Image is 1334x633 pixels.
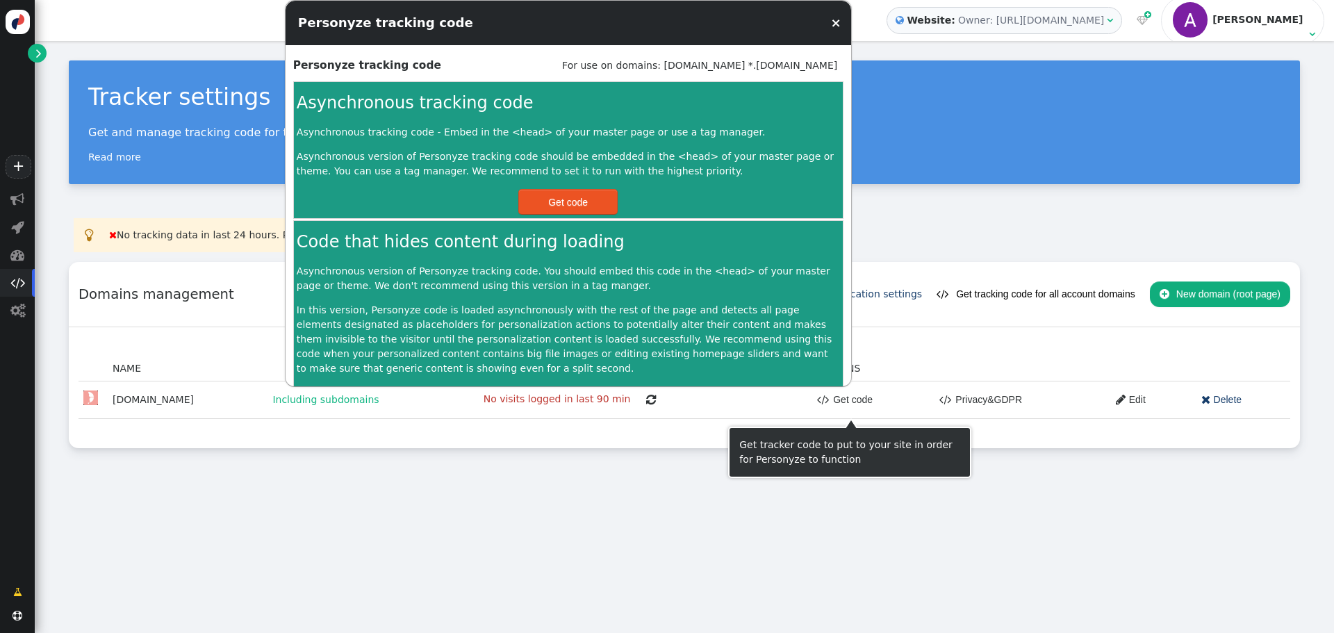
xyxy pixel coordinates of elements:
[1192,387,1242,412] a: Delete
[83,391,98,405] img: favicon.ico
[88,126,1281,139] p: Get and manage tracking code for the account. Add domains under tracking.
[85,228,93,242] span: 
[297,264,840,293] p: Asynchronous version of Personyze tracking code. You should embed this code in the <head> of your...
[739,438,960,467] div: Get tracker code to put to your site in order for Personyze to function
[109,230,117,240] span: 
[939,391,952,409] span: 
[1201,391,1210,409] span: 
[646,394,656,405] span: 
[817,391,830,409] span: 
[11,220,24,234] span: 
[480,391,633,406] span: No visits logged in last 90 min
[108,381,265,418] td: [DOMAIN_NAME]
[481,53,843,79] td: For use on domains: [DOMAIN_NAME] *.[DOMAIN_NAME]
[930,387,1022,412] a: Privacy&GDPR
[13,611,22,620] span: 
[270,392,382,407] span: Including subdomains
[10,248,24,262] span: 
[1116,391,1126,409] span: 
[293,59,441,72] b: Personyze tracking code
[88,151,141,163] a: Read more
[812,356,925,381] td: ACTIONS
[896,13,904,28] span: 
[28,44,47,63] a: 
[10,276,25,290] span: 
[1106,387,1146,412] a: Edit
[286,1,486,45] div: Personyze tracking code
[297,149,840,179] p: Asynchronous version of Personyze tracking code should be embedded in the <head> of your master p...
[297,303,840,376] p: In this version, Personyze code is loaded asynchronously with the rest of the page and detects al...
[108,356,265,381] td: NAME
[13,585,22,600] span: 
[104,220,694,252] td: No tracking data in last 24 hours. Please, install Personyze tracking code on your site, or check...
[1137,15,1148,25] span: 
[1107,15,1113,25] span: 
[1134,13,1151,28] a:  
[817,387,873,412] a: Get code
[904,13,958,28] b: Website:
[1173,2,1208,37] img: ACg8ocJVKOu92JS6HQywTn_Y6Cy4q7aF7t15-HZaUiVukL33eCXFMA=s96-c
[1309,29,1315,39] span: 
[1150,281,1290,306] button: New domain (root page)
[6,10,30,34] img: logo-icon.svg
[3,579,32,605] a: 
[88,80,1281,115] div: Tracker settings
[10,304,25,318] span: 
[937,288,949,299] span: 
[36,46,42,60] span: 
[6,155,31,179] a: +
[297,90,840,115] h3: Asynchronous tracking code
[958,13,1104,28] div: Owner: [URL][DOMAIN_NAME]
[636,387,666,412] button: 
[297,229,840,254] h3: Code that hides content during loading
[937,281,1135,306] button: Get tracking code for all account domains
[1212,14,1306,26] div: [PERSON_NAME]
[10,192,24,206] span: 
[830,15,841,30] a: ×
[297,125,840,140] p: Asynchronous tracking code - Embed in the <head> of your master page or use a tag manager.
[518,189,618,214] button: Get code
[1144,9,1151,21] span: 
[1160,288,1169,299] span: 
[79,284,766,304] div: Domains management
